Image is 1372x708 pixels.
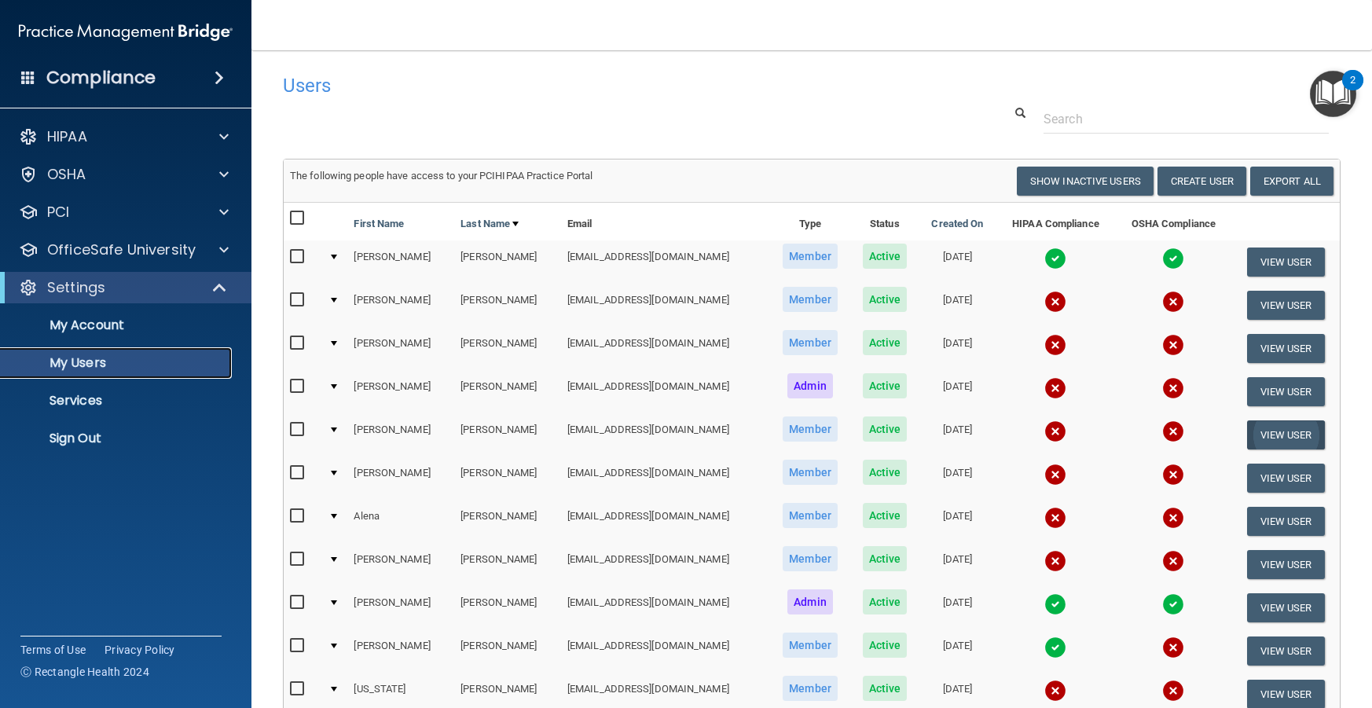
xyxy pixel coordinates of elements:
td: [EMAIL_ADDRESS][DOMAIN_NAME] [561,370,770,413]
td: [PERSON_NAME] [347,370,454,413]
img: cross.ca9f0e7f.svg [1044,550,1066,572]
td: [DATE] [919,240,996,284]
td: [PERSON_NAME] [347,629,454,673]
p: OSHA [47,165,86,184]
td: [PERSON_NAME] [454,327,561,370]
button: View User [1247,593,1325,622]
h4: Compliance [46,67,156,89]
th: Status [850,203,919,240]
td: [PERSON_NAME] [347,327,454,370]
td: [DATE] [919,370,996,413]
img: cross.ca9f0e7f.svg [1044,507,1066,529]
span: Active [863,330,908,355]
td: [DATE] [919,284,996,327]
span: Active [863,676,908,701]
span: Active [863,503,908,528]
img: cross.ca9f0e7f.svg [1162,420,1184,442]
td: [PERSON_NAME] [347,240,454,284]
a: OfficeSafe University [19,240,229,259]
td: [DATE] [919,543,996,586]
td: [EMAIL_ADDRESS][DOMAIN_NAME] [561,413,770,457]
img: cross.ca9f0e7f.svg [1044,464,1066,486]
img: cross.ca9f0e7f.svg [1162,680,1184,702]
td: [EMAIL_ADDRESS][DOMAIN_NAME] [561,240,770,284]
p: Services [10,393,225,409]
th: OSHA Compliance [1115,203,1231,240]
div: 2 [1350,80,1355,101]
td: [PERSON_NAME] [347,457,454,500]
button: View User [1247,420,1325,449]
td: [PERSON_NAME] [454,240,561,284]
span: Active [863,416,908,442]
img: tick.e7d51cea.svg [1044,636,1066,658]
p: Settings [47,278,105,297]
a: OSHA [19,165,229,184]
span: Ⓒ Rectangle Health 2024 [20,664,149,680]
span: Active [863,287,908,312]
td: [PERSON_NAME] [454,370,561,413]
span: Member [783,460,838,485]
td: [PERSON_NAME] [454,500,561,543]
h4: Users [283,75,890,96]
a: Terms of Use [20,642,86,658]
td: [DATE] [919,413,996,457]
img: cross.ca9f0e7f.svg [1162,291,1184,313]
button: View User [1247,334,1325,363]
td: [PERSON_NAME] [454,586,561,629]
span: Member [783,633,838,658]
span: Member [783,416,838,442]
span: Member [783,676,838,701]
span: Active [863,460,908,485]
button: View User [1247,248,1325,277]
td: [PERSON_NAME] [454,543,561,586]
td: [EMAIL_ADDRESS][DOMAIN_NAME] [561,284,770,327]
td: [DATE] [919,500,996,543]
button: Create User [1157,167,1246,196]
button: Open Resource Center, 2 new notifications [1310,71,1356,117]
td: [DATE] [919,327,996,370]
p: OfficeSafe University [47,240,196,259]
a: Created On [931,215,983,233]
span: Active [863,546,908,571]
td: [EMAIL_ADDRESS][DOMAIN_NAME] [561,586,770,629]
td: [EMAIL_ADDRESS][DOMAIN_NAME] [561,457,770,500]
p: My Users [10,355,225,371]
td: [PERSON_NAME] [454,629,561,673]
img: tick.e7d51cea.svg [1044,248,1066,270]
a: PCI [19,203,229,222]
td: Alena [347,500,454,543]
img: tick.e7d51cea.svg [1162,593,1184,615]
span: Active [863,244,908,269]
img: cross.ca9f0e7f.svg [1044,334,1066,356]
a: Settings [19,278,228,297]
span: Member [783,244,838,269]
img: tick.e7d51cea.svg [1044,593,1066,615]
img: cross.ca9f0e7f.svg [1162,550,1184,572]
td: [PERSON_NAME] [454,284,561,327]
img: cross.ca9f0e7f.svg [1044,377,1066,399]
td: [PERSON_NAME] [347,543,454,586]
img: cross.ca9f0e7f.svg [1044,291,1066,313]
a: Export All [1250,167,1333,196]
p: HIPAA [47,127,87,146]
span: Active [863,633,908,658]
span: Member [783,330,838,355]
span: Active [863,373,908,398]
a: Last Name [460,215,519,233]
span: Member [783,546,838,571]
iframe: Drift Widget Chat Controller [1100,596,1353,659]
td: [PERSON_NAME] [347,586,454,629]
span: Admin [787,373,833,398]
img: cross.ca9f0e7f.svg [1162,334,1184,356]
img: cross.ca9f0e7f.svg [1162,377,1184,399]
p: My Account [10,317,225,333]
a: Privacy Policy [105,642,175,658]
td: [DATE] [919,457,996,500]
td: [EMAIL_ADDRESS][DOMAIN_NAME] [561,327,770,370]
span: Member [783,287,838,312]
td: [PERSON_NAME] [347,284,454,327]
p: PCI [47,203,69,222]
span: Active [863,589,908,614]
button: Show Inactive Users [1017,167,1154,196]
th: HIPAA Compliance [996,203,1116,240]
